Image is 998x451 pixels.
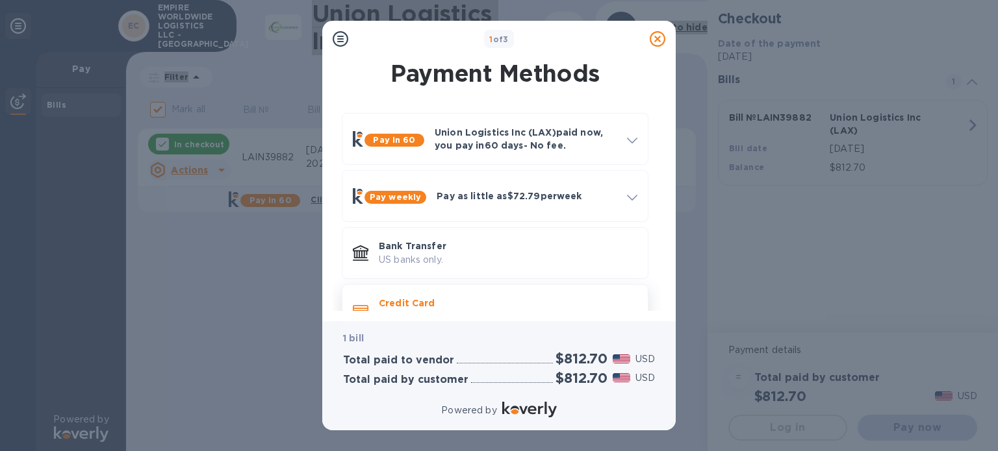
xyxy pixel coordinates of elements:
[343,354,454,367] h3: Total paid to vendor
[339,60,651,87] h1: Payment Methods
[502,402,557,417] img: Logo
[556,370,608,386] h2: $812.70
[613,354,630,363] img: USD
[373,135,415,145] b: Pay in 60
[556,350,608,367] h2: $812.70
[379,239,637,252] p: Bank Transfer
[370,192,421,202] b: Pay weekly
[343,333,364,343] b: 1 bill
[379,253,637,267] p: US banks only.
[441,404,496,417] p: Powered by
[379,297,637,310] p: Credit Card
[635,352,655,366] p: USD
[343,374,468,386] h3: Total paid by customer
[613,373,630,382] img: USD
[489,34,493,44] span: 1
[489,34,509,44] b: of 3
[635,371,655,385] p: USD
[435,126,617,152] p: Union Logistics Inc (LAX) paid now, you pay in 60 days - No fee.
[437,189,617,202] p: Pay as little as $72.79 per week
